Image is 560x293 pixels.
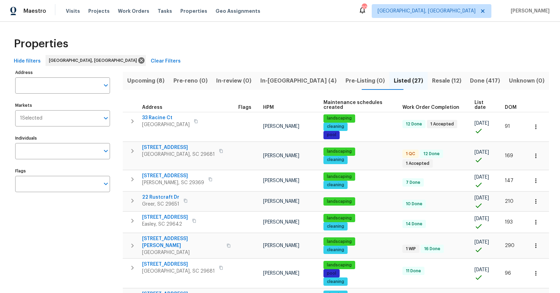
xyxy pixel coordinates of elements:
[142,121,190,128] span: [GEOGRAPHIC_DATA]
[432,76,462,86] span: Resale (12)
[142,221,188,228] span: Easley, SC 29642
[263,153,299,158] span: [PERSON_NAME]
[393,76,423,86] span: Listed (27)
[421,246,443,252] span: 16 Done
[505,199,513,204] span: 210
[403,151,418,157] span: 1 QC
[263,178,299,183] span: [PERSON_NAME]
[238,105,251,110] span: Flags
[46,55,146,66] div: [GEOGRAPHIC_DATA], [GEOGRAPHIC_DATA]
[142,151,215,158] span: [GEOGRAPHIC_DATA], SC 29681
[263,243,299,248] span: [PERSON_NAME]
[402,105,459,110] span: Work Order Completion
[127,76,165,86] span: Upcoming (8)
[474,121,489,126] span: [DATE]
[428,121,457,127] span: 1 Accepted
[101,81,111,90] button: Open
[263,105,274,110] span: HPM
[403,161,432,167] span: 1 Accepted
[505,220,513,225] span: 193
[324,115,354,121] span: landscaping
[142,179,204,186] span: [PERSON_NAME], SC 29369
[142,249,222,256] span: [GEOGRAPHIC_DATA]
[15,103,110,107] label: Markets
[142,172,204,179] span: [STREET_ADDRESS]
[20,115,42,121] span: 1 Selected
[505,124,510,129] span: 91
[14,57,41,66] span: Hide filters
[263,220,299,225] span: [PERSON_NAME]
[324,149,354,154] span: landscaping
[324,262,354,268] span: landscaping
[142,268,215,275] span: [GEOGRAPHIC_DATA], SC 29681
[142,105,162,110] span: Address
[101,146,111,156] button: Open
[474,100,493,110] span: List date
[66,8,80,15] span: Visits
[474,196,489,200] span: [DATE]
[403,121,425,127] span: 12 Done
[263,124,299,129] span: [PERSON_NAME]
[421,151,442,157] span: 12 Done
[101,179,111,189] button: Open
[142,235,222,249] span: [STREET_ADDRESS][PERSON_NAME]
[324,279,347,285] span: cleaning
[362,4,367,11] div: 20
[505,178,513,183] span: 147
[505,243,514,248] span: 290
[101,113,111,123] button: Open
[23,8,46,15] span: Maestro
[474,175,489,180] span: [DATE]
[324,182,347,188] span: cleaning
[263,271,299,276] span: [PERSON_NAME]
[474,150,489,155] span: [DATE]
[403,268,424,274] span: 11 Done
[15,136,110,140] label: Individuals
[324,174,354,180] span: landscaping
[158,9,172,13] span: Tasks
[470,76,500,86] span: Done (417)
[14,40,68,47] span: Properties
[180,8,207,15] span: Properties
[378,8,476,15] span: [GEOGRAPHIC_DATA], [GEOGRAPHIC_DATA]
[11,55,43,68] button: Hide filters
[216,76,252,86] span: In-review (0)
[173,76,208,86] span: Pre-reno (0)
[403,180,423,186] span: 7 Done
[324,157,347,163] span: cleaning
[474,240,489,245] span: [DATE]
[324,199,354,205] span: landscaping
[403,201,425,207] span: 10 Done
[345,76,385,86] span: Pre-Listing (0)
[505,153,513,158] span: 169
[142,114,190,121] span: 33 Racine Ct
[88,8,110,15] span: Projects
[260,76,337,86] span: In-[GEOGRAPHIC_DATA] (4)
[118,8,149,15] span: Work Orders
[324,132,339,138] span: pool
[142,214,188,221] span: [STREET_ADDRESS]
[324,247,347,253] span: cleaning
[15,70,110,75] label: Address
[142,261,215,268] span: [STREET_ADDRESS]
[216,8,260,15] span: Geo Assignments
[403,246,419,252] span: 1 WIP
[15,169,110,173] label: Flags
[505,271,511,276] span: 96
[324,224,347,229] span: cleaning
[403,221,425,227] span: 14 Done
[151,57,181,66] span: Clear Filters
[323,100,391,110] span: Maintenance schedules created
[505,105,517,110] span: DOM
[324,215,354,221] span: landscaping
[49,57,140,64] span: [GEOGRAPHIC_DATA], [GEOGRAPHIC_DATA]
[474,267,489,272] span: [DATE]
[324,239,354,245] span: landscaping
[324,271,339,276] span: pool
[142,144,215,151] span: [STREET_ADDRESS]
[508,8,550,15] span: [PERSON_NAME]
[509,76,545,86] span: Unknown (0)
[263,199,299,204] span: [PERSON_NAME]
[142,194,179,201] span: 22 Rustcraft Dr
[474,216,489,221] span: [DATE]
